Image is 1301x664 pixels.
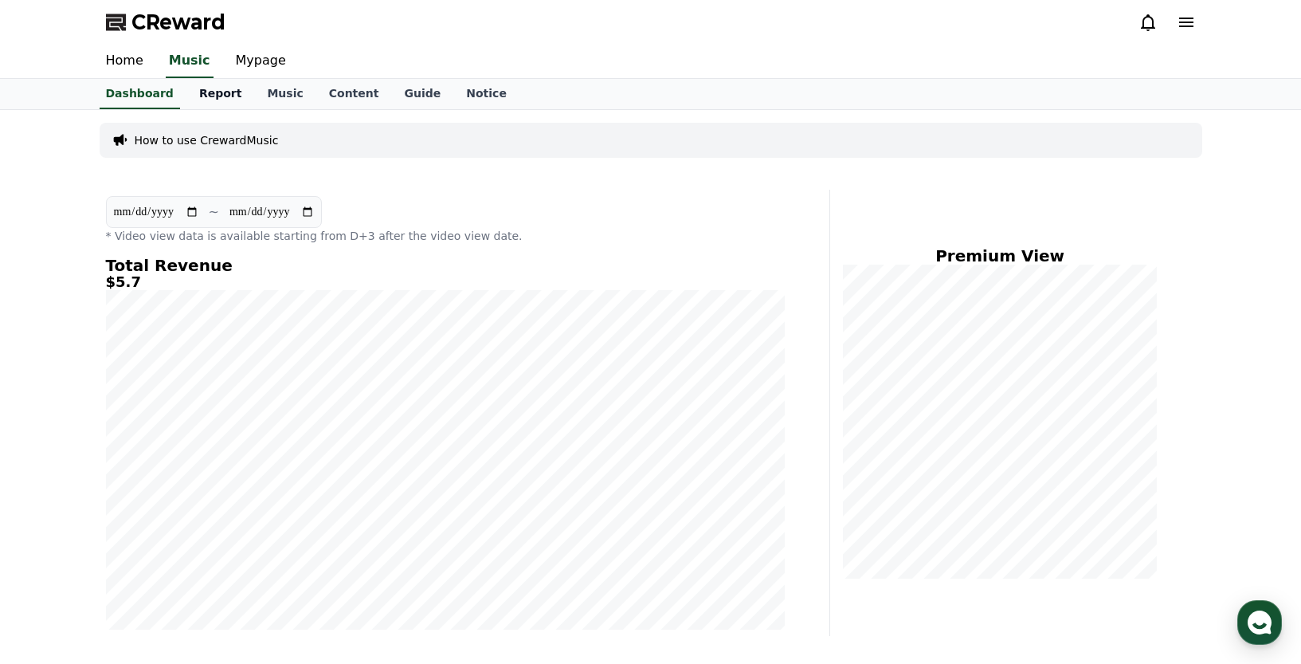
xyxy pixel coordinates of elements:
h4: Premium View [843,247,1158,265]
a: How to use CrewardMusic [135,132,279,148]
span: Home [41,529,69,542]
a: Music [254,79,315,109]
a: Settings [206,505,306,545]
a: Home [93,45,156,78]
h5: $5.7 [106,274,785,290]
a: Messages [105,505,206,545]
p: ~ [209,202,219,222]
a: Music [166,45,214,78]
a: Notice [453,79,519,109]
span: Messages [132,530,179,543]
a: Guide [391,79,453,109]
a: Home [5,505,105,545]
span: CReward [131,10,225,35]
h4: Total Revenue [106,257,785,274]
p: * Video view data is available starting from D+3 after the video view date. [106,228,785,244]
a: Report [186,79,255,109]
a: CReward [106,10,225,35]
a: Mypage [223,45,299,78]
a: Dashboard [100,79,180,109]
a: Content [316,79,392,109]
span: Settings [236,529,275,542]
